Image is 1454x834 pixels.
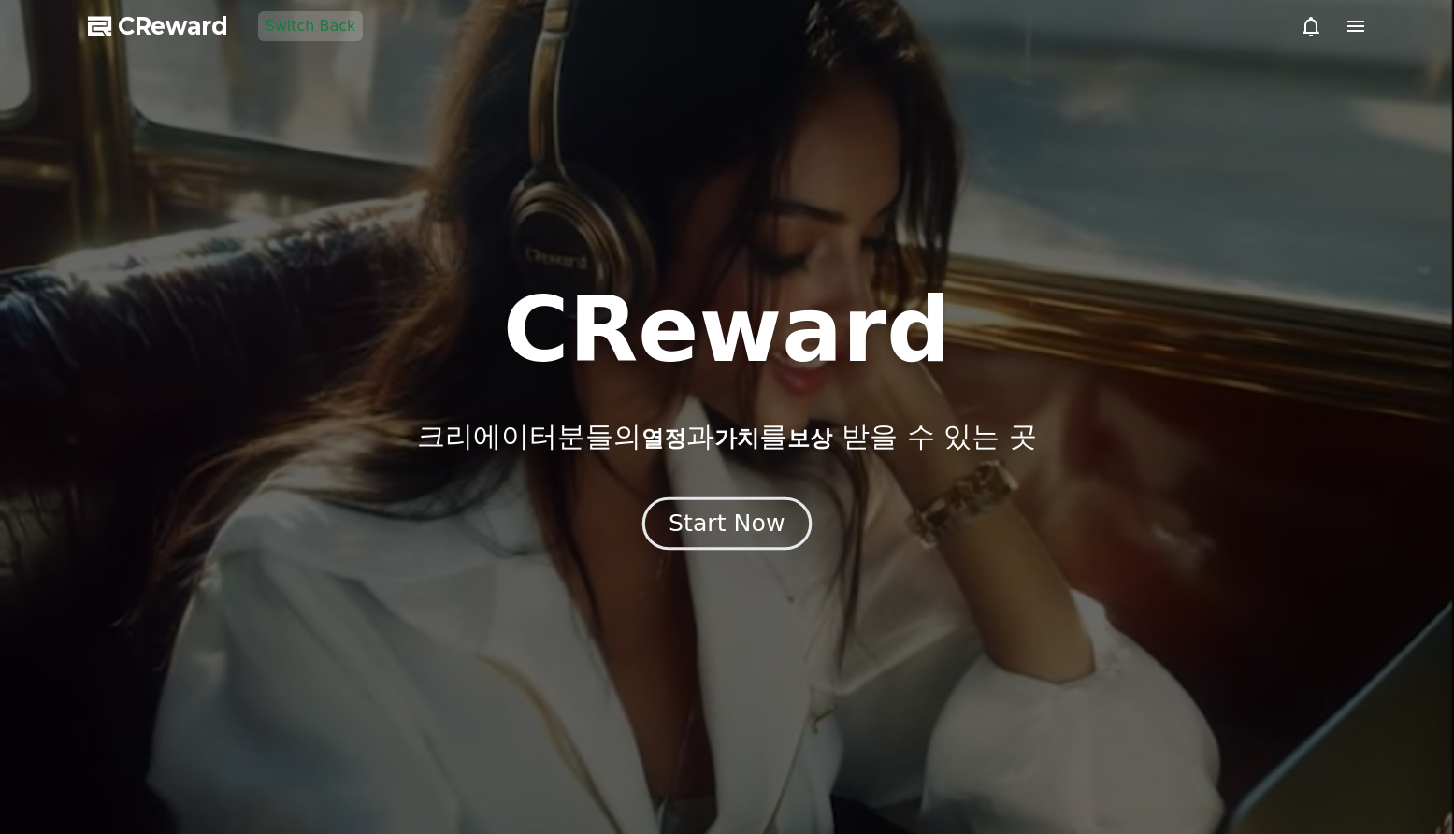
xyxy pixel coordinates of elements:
[118,11,228,41] span: CReward
[258,11,364,41] button: Switch Back
[417,420,1036,453] p: 크리에이터분들의 과 를 받을 수 있는 곳
[503,285,951,375] h1: CReward
[787,425,832,452] span: 보상
[642,497,812,551] button: Start Now
[646,517,808,535] a: Start Now
[669,508,785,539] div: Start Now
[88,11,228,41] a: CReward
[714,425,759,452] span: 가치
[641,425,686,452] span: 열정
